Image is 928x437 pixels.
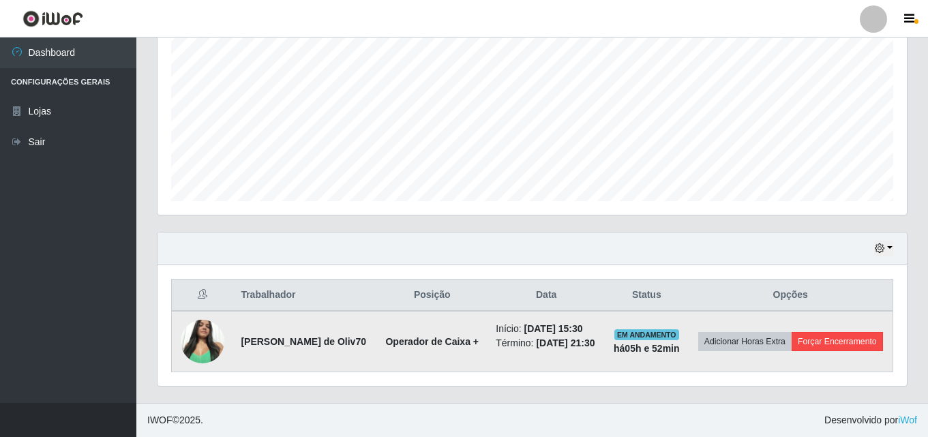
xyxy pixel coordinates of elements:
[181,312,224,370] img: 1727212594442.jpeg
[614,343,680,354] strong: há 05 h e 52 min
[792,332,883,351] button: Forçar Encerramento
[147,415,173,425] span: IWOF
[496,336,597,350] li: Término:
[376,280,488,312] th: Posição
[23,10,83,27] img: CoreUI Logo
[698,332,792,351] button: Adicionar Horas Extra
[524,323,583,334] time: [DATE] 15:30
[898,415,917,425] a: iWof
[488,280,605,312] th: Data
[241,336,366,347] strong: [PERSON_NAME] de Oliv70
[536,337,595,348] time: [DATE] 21:30
[385,336,479,347] strong: Operador de Caixa +
[824,413,917,427] span: Desenvolvido por
[614,329,679,340] span: EM ANDAMENTO
[147,413,203,427] span: © 2025 .
[496,322,597,336] li: Início:
[605,280,688,312] th: Status
[233,280,376,312] th: Trabalhador
[688,280,893,312] th: Opções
